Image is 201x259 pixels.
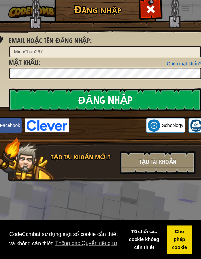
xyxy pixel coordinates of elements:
img: schoology.png [148,119,160,132]
a: allow cookies [167,225,192,254]
span: CodeCombat sử dụng một số cookie cần thiết và không cần thiết. [9,231,118,248]
h1: Đăng nhập [56,4,139,15]
img: clever-logo-blue.png [25,118,69,132]
span: Email hoặc tên đăng nhập [9,36,90,45]
div: Tạo tài khoản [120,151,195,174]
span: Schoology [162,122,183,129]
label: : [9,36,92,46]
iframe: Nút Đăng nhập bằng Google [69,118,146,133]
span: Mật khẩu [9,58,38,67]
a: deny cookies [123,225,165,254]
a: learn more about cookies [54,238,118,248]
div: Tạo tài khoản mới? [51,153,116,162]
label: : [9,58,40,67]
